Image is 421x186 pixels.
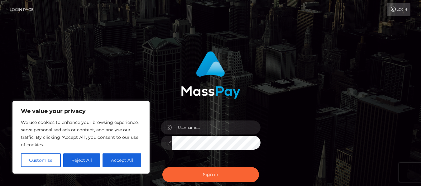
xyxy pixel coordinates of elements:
[10,3,34,16] a: Login Page
[172,120,261,134] input: Username...
[162,167,259,182] button: Sign in
[21,119,141,148] p: We use cookies to enhance your browsing experience, serve personalised ads or content, and analys...
[181,51,240,99] img: MassPay Login
[63,153,100,167] button: Reject All
[103,153,141,167] button: Accept All
[387,3,410,16] a: Login
[21,107,141,115] p: We value your privacy
[21,153,61,167] button: Customise
[12,101,150,174] div: We value your privacy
